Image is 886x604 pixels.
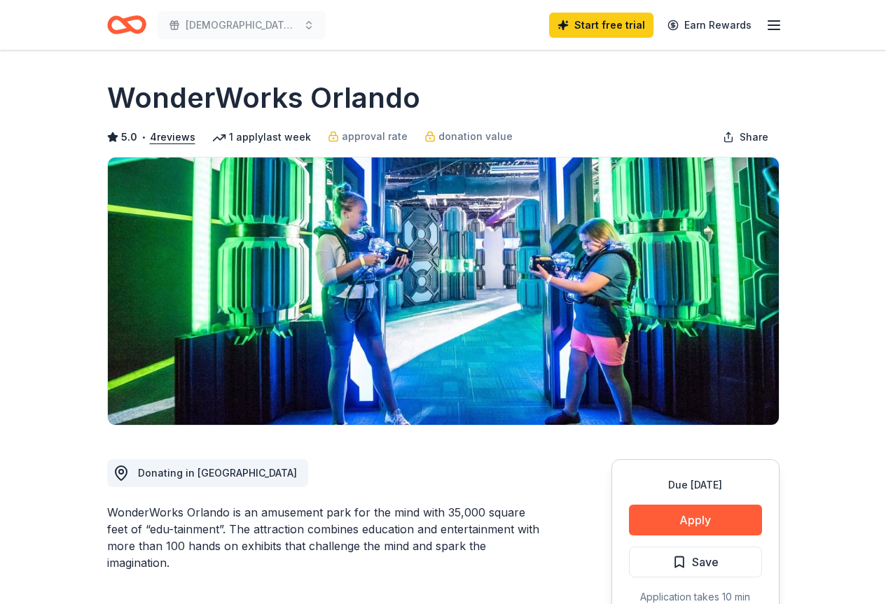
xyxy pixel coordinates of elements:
[328,128,408,145] a: approval rate
[138,467,297,479] span: Donating in [GEOGRAPHIC_DATA]
[158,11,326,39] button: [DEMOGRAPHIC_DATA]'s Girls Rock
[629,547,762,577] button: Save
[629,477,762,493] div: Due [DATE]
[342,128,408,145] span: approval rate
[108,157,779,425] img: Image for WonderWorks Orlando
[712,123,780,151] button: Share
[692,553,719,571] span: Save
[438,128,513,145] span: donation value
[107,78,420,118] h1: WonderWorks Orlando
[629,505,762,535] button: Apply
[740,129,768,146] span: Share
[186,17,298,34] span: [DEMOGRAPHIC_DATA]'s Girls Rock
[107,504,544,571] div: WonderWorks Orlando is an amusement park for the mind with 35,000 square feet of “edu-tainment”. ...
[121,129,137,146] span: 5.0
[424,128,513,145] a: donation value
[659,13,760,38] a: Earn Rewards
[141,132,146,143] span: •
[150,129,195,146] button: 4reviews
[549,13,653,38] a: Start free trial
[107,8,146,41] a: Home
[212,129,311,146] div: 1 apply last week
